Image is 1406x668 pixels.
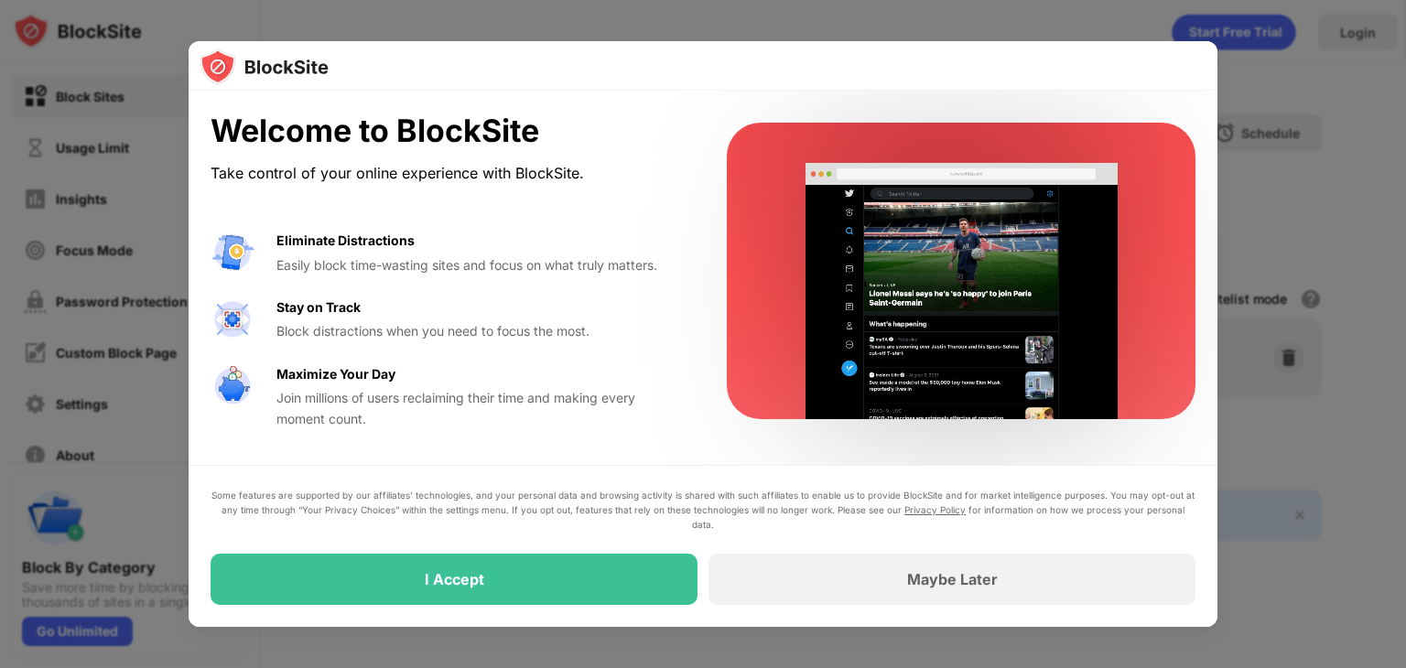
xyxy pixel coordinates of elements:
div: Join millions of users reclaiming their time and making every moment count. [276,388,683,429]
div: Welcome to BlockSite [211,113,683,150]
img: value-safe-time.svg [211,364,254,408]
a: Privacy Policy [904,504,966,515]
div: Stay on Track [276,297,361,318]
div: Take control of your online experience with BlockSite. [211,160,683,187]
div: Maximize Your Day [276,364,395,384]
img: logo-blocksite.svg [200,48,329,85]
div: Some features are supported by our affiliates’ technologies, and your personal data and browsing ... [211,488,1195,532]
img: value-focus.svg [211,297,254,341]
div: Block distractions when you need to focus the most. [276,321,683,341]
div: I Accept [425,570,484,588]
img: value-avoid-distractions.svg [211,231,254,275]
div: Maybe Later [907,570,998,588]
div: Easily block time-wasting sites and focus on what truly matters. [276,255,683,275]
div: Eliminate Distractions [276,231,415,251]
